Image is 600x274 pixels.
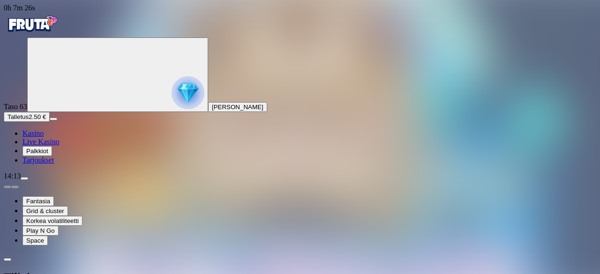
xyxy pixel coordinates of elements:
button: next slide [11,185,19,188]
button: menu [50,118,57,120]
a: Fruta [4,29,60,37]
img: Fruta [4,12,60,36]
nav: Primary [4,12,596,164]
span: [PERSON_NAME] [212,104,263,111]
button: menu [21,177,28,180]
span: Tarjoukset [22,156,54,164]
button: reward iconPalkkiot [22,146,52,156]
a: gift-inverted iconTarjoukset [22,156,54,164]
span: Taso 63 [4,103,27,111]
span: Palkkiot [26,148,48,155]
span: Live Kasino [22,138,60,146]
span: Grid & cluster [26,207,64,215]
button: Fantasia [22,196,54,206]
button: Space [22,236,48,245]
span: 14:13 [4,172,21,180]
span: Korkea volatiliteetti [26,217,79,224]
span: Play N Go [26,227,55,234]
span: Fantasia [26,198,50,205]
button: reward progress [27,37,208,112]
span: Talletus [7,113,29,120]
button: prev slide [4,185,11,188]
button: Play N Go [22,226,59,236]
span: Space [26,237,44,244]
img: reward progress [172,76,204,109]
a: diamond iconKasino [22,129,44,137]
button: [PERSON_NAME] [208,102,267,112]
button: Talletusplus icon2.50 € [4,112,50,122]
span: 2.50 € [29,113,46,120]
a: poker-chip iconLive Kasino [22,138,60,146]
span: user session time [4,4,35,12]
button: Grid & cluster [22,206,68,216]
button: Korkea volatiliteetti [22,216,82,226]
span: Kasino [22,129,44,137]
button: chevron-left icon [4,258,11,261]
